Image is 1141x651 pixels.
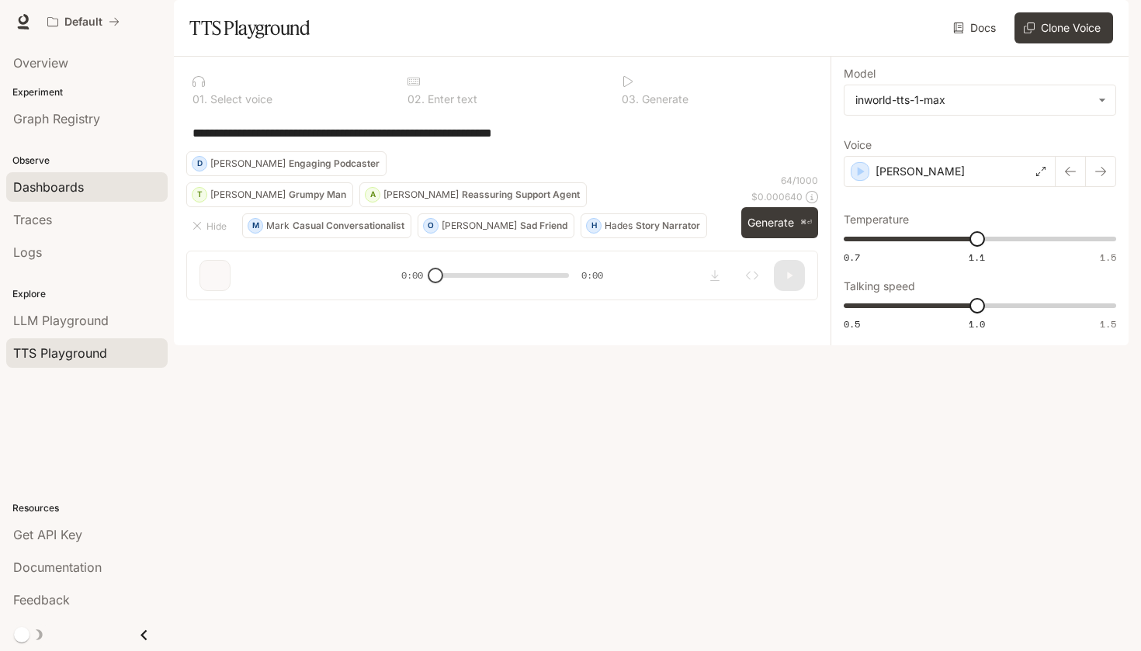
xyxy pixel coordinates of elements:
p: Talking speed [844,281,915,292]
p: Select voice [207,94,272,105]
div: T [192,182,206,207]
span: 1.5 [1100,251,1116,264]
p: Sad Friend [520,221,567,230]
p: Mark [266,221,290,230]
p: 0 3 . [622,94,639,105]
p: Generate [639,94,688,105]
button: O[PERSON_NAME]Sad Friend [418,213,574,238]
h1: TTS Playground [189,12,310,43]
p: [PERSON_NAME] [383,190,459,199]
span: 1.1 [969,251,985,264]
button: T[PERSON_NAME]Grumpy Man [186,182,353,207]
button: D[PERSON_NAME]Engaging Podcaster [186,151,387,176]
p: Grumpy Man [289,190,346,199]
p: Hades [605,221,633,230]
div: H [587,213,601,238]
p: [PERSON_NAME] [210,190,286,199]
div: A [366,182,380,207]
span: 1.0 [969,317,985,331]
div: D [192,151,206,176]
p: Enter text [425,94,477,105]
p: Temperature [844,214,909,225]
p: Engaging Podcaster [289,159,380,168]
p: Reassuring Support Agent [462,190,580,199]
p: [PERSON_NAME] [876,164,965,179]
p: 64 / 1000 [781,174,818,187]
p: [PERSON_NAME] [210,159,286,168]
span: 0.7 [844,251,860,264]
p: 0 2 . [407,94,425,105]
span: 0.5 [844,317,860,331]
p: [PERSON_NAME] [442,221,517,230]
p: Casual Conversationalist [293,221,404,230]
div: M [248,213,262,238]
p: 0 1 . [192,94,207,105]
p: Story Narrator [636,221,700,230]
button: Generate⌘⏎ [741,207,818,239]
button: A[PERSON_NAME]Reassuring Support Agent [359,182,587,207]
div: inworld-tts-1-max [855,92,1091,108]
span: 1.5 [1100,317,1116,331]
button: MMarkCasual Conversationalist [242,213,411,238]
button: HHadesStory Narrator [581,213,707,238]
button: Clone Voice [1014,12,1113,43]
p: ⌘⏎ [800,218,812,227]
button: Hide [186,213,236,238]
div: inworld-tts-1-max [844,85,1115,115]
p: Voice [844,140,872,151]
p: Default [64,16,102,29]
p: Model [844,68,876,79]
button: All workspaces [40,6,127,37]
div: O [424,213,438,238]
a: Docs [950,12,1002,43]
